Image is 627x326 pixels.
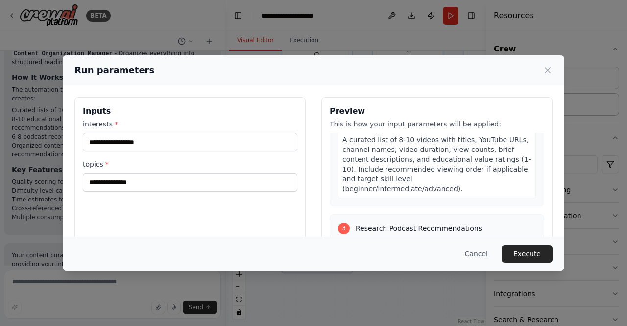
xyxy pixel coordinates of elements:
[83,159,297,169] label: topics
[356,224,482,233] span: Research Podcast Recommendations
[330,105,544,117] h3: Preview
[83,119,297,129] label: interests
[74,63,154,77] h2: Run parameters
[342,136,531,193] span: A curated list of 8-10 videos with titles, YouTube URLs, channel names, video duration, view coun...
[338,223,350,234] div: 3
[502,245,553,263] button: Execute
[330,119,544,129] p: This is how your input parameters will be applied:
[83,105,297,117] h3: Inputs
[457,245,496,263] button: Cancel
